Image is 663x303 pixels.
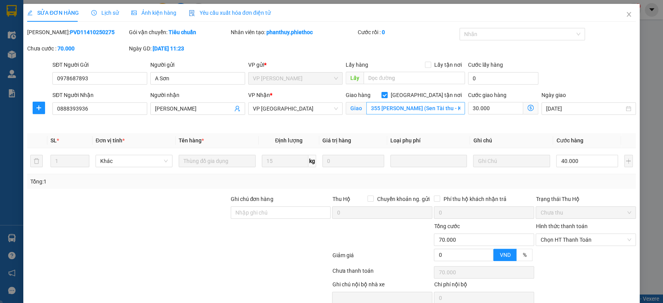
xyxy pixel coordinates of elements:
[434,223,459,229] span: Tổng cước
[50,137,57,144] span: SL
[358,28,458,36] div: Cước rồi :
[153,45,184,52] b: [DATE] 11:23
[624,155,633,167] button: plus
[366,102,465,114] input: Giao tận nơi
[234,106,240,112] span: user-add
[27,28,127,36] div: [PERSON_NAME]:
[253,73,338,84] span: VP Phạm Văn Đồng
[189,10,271,16] span: Yêu cầu xuất hóa đơn điện tử
[30,177,256,186] div: Tổng: 1
[150,61,245,69] div: Người gửi
[374,195,432,203] span: Chuyển khoản ng. gửi
[231,206,331,219] input: Ghi chú đơn hàng
[346,102,366,114] span: Giao
[70,29,115,35] b: PVD11410250275
[322,137,351,144] span: Giá trị hàng
[179,137,204,144] span: Tên hàng
[150,91,245,99] div: Người nhận
[540,234,631,246] span: Chọn HT Thanh Toán
[332,251,433,265] div: Giảm giá
[30,155,43,167] button: delete
[33,105,45,111] span: plus
[248,92,270,98] span: VP Nhận
[332,267,433,280] div: Chưa thanh toán
[499,252,510,258] span: VND
[33,102,45,114] button: plus
[468,92,506,98] label: Cước giao hàng
[431,61,465,69] span: Lấy tận nơi
[434,280,534,292] div: Chi phí nội bộ
[388,91,465,99] span: [GEOGRAPHIC_DATA] tận nơi
[275,137,303,144] span: Định lượng
[129,28,229,36] div: Gói vận chuyển:
[540,207,631,218] span: Chưa thu
[96,137,125,144] span: Đơn vị tính
[468,72,538,85] input: Cước lấy hàng
[387,133,470,148] th: Loại phụ phí
[332,280,432,292] div: Ghi chú nội bộ nhà xe
[332,196,350,202] span: Thu Hộ
[131,10,176,16] span: Ảnh kiện hàng
[468,62,503,68] label: Cước lấy hàng
[322,155,384,167] input: 0
[618,4,640,26] button: Close
[346,62,368,68] span: Lấy hàng
[27,10,33,16] span: edit
[536,195,636,203] div: Trạng thái Thu Hộ
[556,137,583,144] span: Cước hàng
[266,29,313,35] b: phanthuy.phiethoc
[52,61,147,69] div: SĐT Người Gửi
[527,105,534,111] span: dollar-circle
[522,252,526,258] span: %
[27,10,79,16] span: SỬA ĐƠN HÀNG
[91,10,97,16] span: clock-circle
[248,61,343,69] div: VP gửi
[364,72,465,84] input: Dọc đường
[52,91,147,99] div: SĐT Người Nhận
[470,133,553,148] th: Ghi chú
[57,45,75,52] b: 70.000
[382,29,385,35] b: 0
[100,155,168,167] span: Khác
[308,155,316,167] span: kg
[231,28,356,36] div: Nhân viên tạo:
[27,44,127,53] div: Chưa cước :
[189,10,195,16] img: icon
[541,92,566,98] label: Ngày giao
[253,103,338,114] span: VP Thái Bình
[546,104,625,113] input: Ngày giao
[231,196,273,202] label: Ghi chú đơn hàng
[440,195,509,203] span: Phí thu hộ khách nhận trả
[131,10,137,16] span: picture
[91,10,119,16] span: Lịch sử
[346,92,371,98] span: Giao hàng
[626,11,632,17] span: close
[129,44,229,53] div: Ngày GD:
[169,29,196,35] b: Tiêu chuẩn
[346,72,364,84] span: Lấy
[536,223,587,229] label: Hình thức thanh toán
[179,155,256,167] input: VD: Bàn, Ghế
[468,102,523,114] input: Cước giao hàng
[473,155,550,167] input: Ghi Chú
